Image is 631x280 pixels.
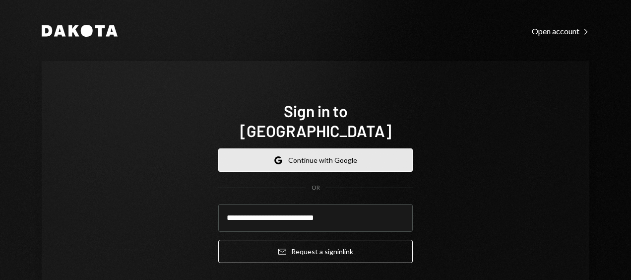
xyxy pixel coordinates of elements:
[532,25,589,36] a: Open account
[532,26,589,36] div: Open account
[312,184,320,192] div: OR
[218,148,413,172] button: Continue with Google
[218,240,413,263] button: Request a signinlink
[218,101,413,140] h1: Sign in to [GEOGRAPHIC_DATA]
